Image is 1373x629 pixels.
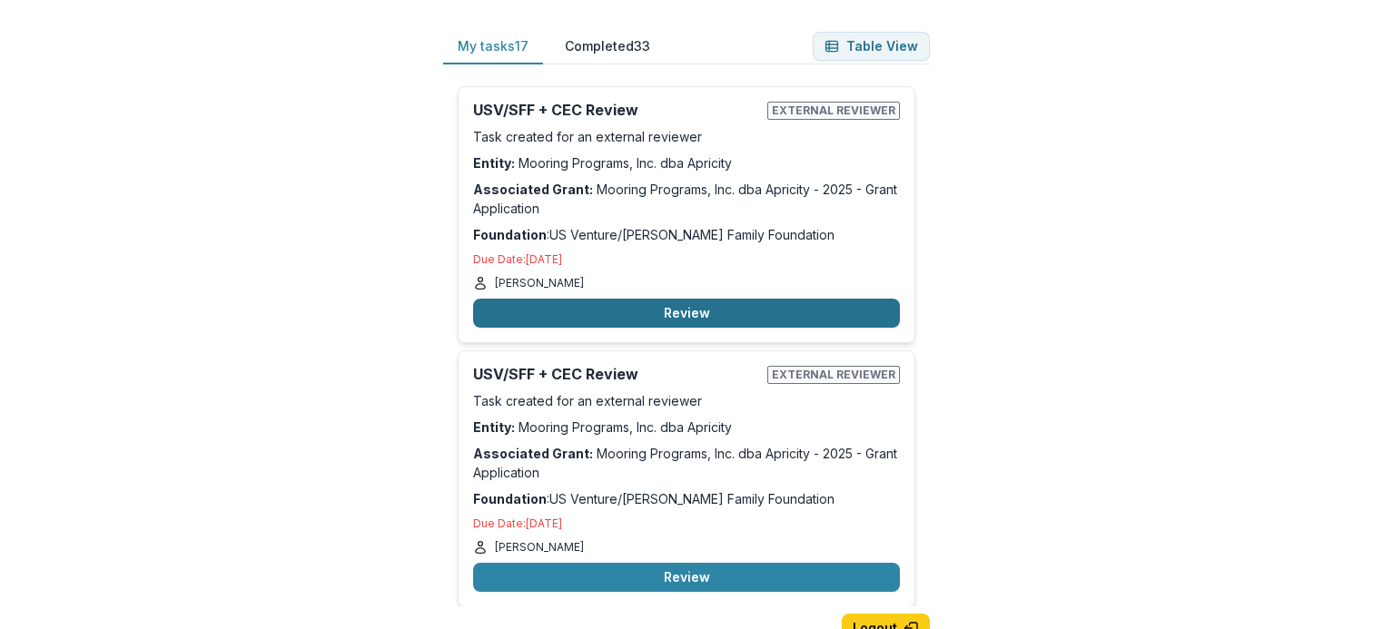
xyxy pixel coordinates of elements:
[473,227,547,242] strong: Foundation
[767,102,900,120] span: External reviewer
[473,419,515,435] strong: Entity:
[767,366,900,384] span: External reviewer
[473,446,593,461] strong: Associated Grant:
[473,489,900,508] p: : US Venture/[PERSON_NAME] Family Foundation
[473,102,760,119] h2: USV/SFF + CEC Review
[473,418,900,437] p: Mooring Programs, Inc. dba Apricity
[473,444,900,482] p: Mooring Programs, Inc. dba Apricity - 2025 - Grant Application
[495,275,584,291] p: [PERSON_NAME]
[443,29,543,64] button: My tasks 17
[473,155,515,171] strong: Entity:
[473,153,900,172] p: Mooring Programs, Inc. dba Apricity
[550,29,665,64] button: Completed 33
[473,516,900,532] p: Due Date: [DATE]
[473,225,900,244] p: : US Venture/[PERSON_NAME] Family Foundation
[473,299,900,328] button: Review
[473,491,547,506] strong: Foundation
[813,32,930,61] button: Table View
[473,180,900,218] p: Mooring Programs, Inc. dba Apricity - 2025 - Grant Application
[473,182,593,197] strong: Associated Grant:
[495,539,584,555] p: [PERSON_NAME]
[473,251,900,268] p: Due Date: [DATE]
[473,366,760,383] h2: USV/SFF + CEC Review
[473,391,900,410] p: Task created for an external reviewer
[473,127,900,146] p: Task created for an external reviewer
[473,563,900,592] button: Review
